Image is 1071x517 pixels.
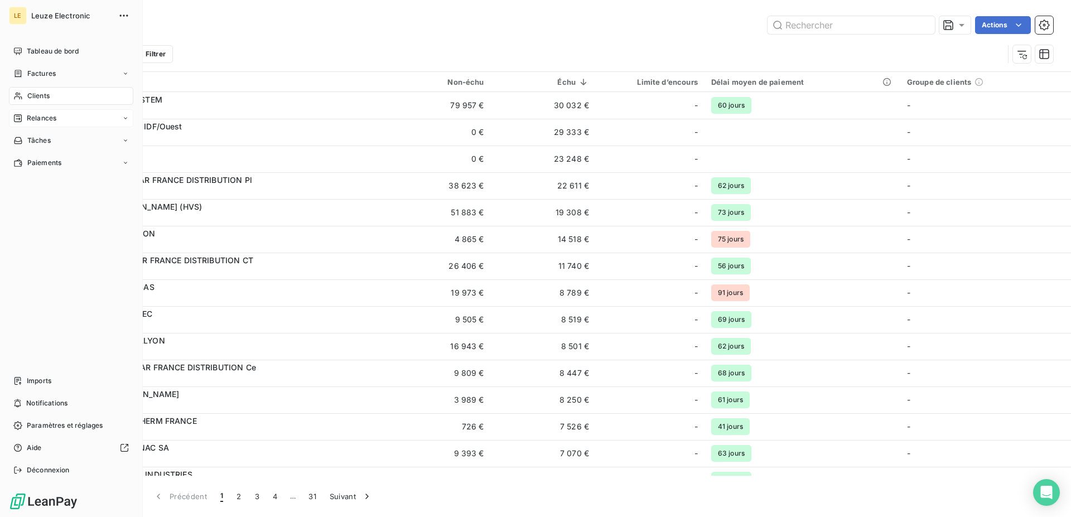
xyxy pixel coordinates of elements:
[491,226,596,253] td: 14 518 €
[907,315,910,324] span: -
[491,440,596,467] td: 7 070 €
[907,207,910,217] span: -
[385,92,490,119] td: 79 957 €
[323,485,379,508] button: Suivant
[27,158,61,168] span: Paiements
[711,231,750,248] span: 75 jours
[27,91,50,101] span: Clients
[491,360,596,386] td: 8 447 €
[385,306,490,333] td: 9 505 €
[9,492,78,510] img: Logo LeanPay
[385,253,490,279] td: 26 406 €
[77,212,379,224] span: 122921
[907,100,910,110] span: -
[491,199,596,226] td: 19 308 €
[385,333,490,360] td: 16 943 €
[711,445,751,462] span: 63 jours
[248,485,266,508] button: 3
[27,69,56,79] span: Factures
[711,311,751,328] span: 69 jours
[385,413,490,440] td: 726 €
[694,314,698,325] span: -
[711,392,750,408] span: 61 jours
[77,293,379,304] span: 122103
[122,45,173,63] button: Filtrer
[907,78,972,86] span: Groupe de clients
[711,258,751,274] span: 56 jours
[711,418,750,435] span: 41 jours
[385,386,490,413] td: 3 989 €
[27,136,51,146] span: Tâches
[77,175,252,185] span: 128691 - SONEPAR FRANCE DISTRIBUTION Pl
[385,226,490,253] td: 4 865 €
[385,440,490,467] td: 9 393 €
[26,398,67,408] span: Notifications
[491,146,596,172] td: 23 248 €
[711,472,751,489] span: 64 jours
[907,395,910,404] span: -
[385,279,490,306] td: 19 973 €
[77,186,379,197] span: 128691
[27,421,103,431] span: Paramètres et réglages
[77,159,379,170] span: 126467
[694,341,698,352] span: -
[385,467,490,494] td: 15 832 €
[491,306,596,333] td: 8 519 €
[694,260,698,272] span: -
[27,113,56,123] span: Relances
[907,288,910,297] span: -
[498,78,589,86] div: Échu
[491,172,596,199] td: 22 611 €
[694,100,698,111] span: -
[907,181,910,190] span: -
[302,485,323,508] button: 31
[694,394,698,405] span: -
[77,427,379,438] span: 278166
[694,127,698,138] span: -
[385,119,490,146] td: 0 €
[230,485,248,508] button: 2
[694,368,698,379] span: -
[491,467,596,494] td: 6 597 €
[694,421,698,432] span: -
[907,422,910,431] span: -
[31,11,112,20] span: Leuze Electronic
[284,487,302,505] span: …
[694,448,698,459] span: -
[385,146,490,172] td: 0 €
[602,78,698,86] div: Limite d’encours
[907,341,910,351] span: -
[77,373,379,384] span: 126053
[77,453,379,465] span: 122795
[491,92,596,119] td: 30 032 €
[27,376,51,386] span: Imports
[711,365,751,381] span: 68 jours
[77,239,379,250] span: 155507
[77,132,379,143] span: 163848
[491,386,596,413] td: 8 250 €
[491,119,596,146] td: 29 333 €
[907,234,910,244] span: -
[77,363,256,372] span: 126053 - SONEPAR FRANCE DISTRIBUTION Ce
[27,465,70,475] span: Déconnexion
[907,127,910,137] span: -
[27,46,79,56] span: Tableau de bord
[694,475,698,486] span: -
[77,255,253,265] span: 121187 - SONEPAR FRANCE DISTRIBUTION CT
[711,78,894,86] div: Délai moyen de paiement
[77,105,379,117] span: 121919
[975,16,1031,34] button: Actions
[214,485,230,508] button: 1
[385,199,490,226] td: 51 883 €
[77,266,379,277] span: 121187
[1033,479,1060,506] div: Open Intercom Messenger
[220,491,223,502] span: 1
[694,180,698,191] span: -
[27,443,42,453] span: Aide
[694,153,698,165] span: -
[694,287,698,298] span: -
[491,279,596,306] td: 8 789 €
[907,261,910,270] span: -
[711,204,751,221] span: 73 jours
[491,413,596,440] td: 7 526 €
